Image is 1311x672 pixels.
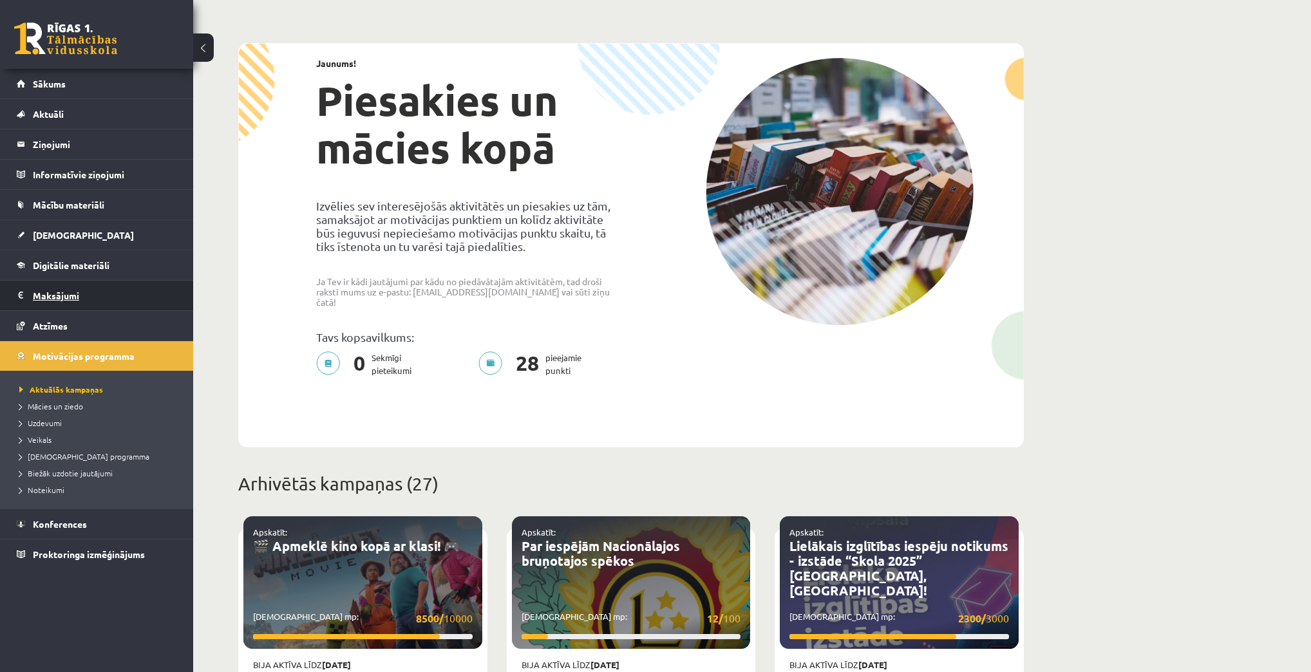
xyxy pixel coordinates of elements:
[478,351,589,377] p: pieejamie punkti
[17,129,177,159] a: Ziņojumi
[17,250,177,280] a: Digitālie materiāli
[789,527,824,537] a: Apskatīt:
[706,58,974,325] img: campaign-image-1c4f3b39ab1f89d1fca25a8facaab35ebc8e40cf20aedba61fd73fb4233361ac.png
[19,418,62,428] span: Uzdevumi
[33,548,145,560] span: Proktoringa izmēģinājums
[19,451,149,462] span: [DEMOGRAPHIC_DATA] programma
[33,229,134,241] span: [DEMOGRAPHIC_DATA]
[416,611,444,625] strong: 8500/
[509,351,545,377] span: 28
[858,659,887,670] strong: [DATE]
[33,518,87,530] span: Konferences
[33,259,109,271] span: Digitālie materiāli
[316,77,621,172] h1: Piesakies un mācies kopā
[33,320,68,331] span: Atzīmes
[316,199,621,253] p: Izvēlies sev interesējošās aktivitātēs un piesakies uz tām, samaksājot ar motivācijas punktiem un...
[347,351,372,377] span: 0
[253,527,287,537] a: Apskatīt:
[17,341,177,371] a: Motivācijas programma
[33,281,177,310] legend: Maksājumi
[522,610,741,626] p: [DEMOGRAPHIC_DATA] mp:
[19,484,180,496] a: Noteikumi
[33,160,177,189] legend: Informatīvie ziņojumi
[316,276,621,307] p: Ja Tev ir kādi jautājumi par kādu no piedāvātajām aktivitātēm, tad droši raksti mums uz e-pastu: ...
[19,401,83,411] span: Mācies un ziedo
[19,485,64,495] span: Noteikumi
[19,451,180,462] a: [DEMOGRAPHIC_DATA] programma
[19,434,180,445] a: Veikals
[322,659,351,670] strong: [DATE]
[17,539,177,569] a: Proktoringa izmēģinājums
[17,69,177,98] a: Sākums
[17,160,177,189] a: Informatīvie ziņojumi
[17,220,177,250] a: [DEMOGRAPHIC_DATA]
[253,610,473,626] p: [DEMOGRAPHIC_DATA] mp:
[590,659,619,670] strong: [DATE]
[416,610,473,626] span: 10000
[789,610,1009,626] p: [DEMOGRAPHIC_DATA] mp:
[253,658,473,671] p: Bija aktīva līdz
[522,658,741,671] p: Bija aktīva līdz
[17,99,177,129] a: Aktuāli
[789,658,1009,671] p: Bija aktīva līdz
[316,57,356,69] strong: Jaunums!
[17,509,177,539] a: Konferences
[316,351,419,377] p: Sekmīgi pieteikumi
[19,384,103,395] span: Aktuālās kampaņas
[19,384,180,395] a: Aktuālās kampaņas
[316,330,621,344] p: Tavs kopsavilkums:
[17,190,177,219] a: Mācību materiāli
[19,417,180,429] a: Uzdevumi
[33,78,66,89] span: Sākums
[33,129,177,159] legend: Ziņojumi
[33,350,135,362] span: Motivācijas programma
[958,610,1009,626] span: 3000
[253,537,460,554] a: 🎬 Apmeklē kino kopā ar klasi! 🎮
[17,281,177,310] a: Maksājumi
[17,311,177,341] a: Atzīmes
[707,610,740,626] span: 100
[19,467,180,479] a: Biežāk uzdotie jautājumi
[33,108,64,120] span: Aktuāli
[789,537,1008,599] a: Lielākais izglītības iespēju notikums - izstāde “Skola 2025” [GEOGRAPHIC_DATA], [GEOGRAPHIC_DATA]!
[958,611,986,625] strong: 2300/
[707,611,723,625] strong: 12/
[33,199,104,210] span: Mācību materiāli
[522,537,680,569] a: Par iespējām Nacionālajos bruņotajos spēkos
[19,434,52,445] span: Veikals
[238,471,1024,498] p: Arhivētās kampaņas (27)
[14,23,117,55] a: Rīgas 1. Tālmācības vidusskola
[19,468,113,478] span: Biežāk uzdotie jautājumi
[19,400,180,412] a: Mācies un ziedo
[522,527,556,537] a: Apskatīt:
